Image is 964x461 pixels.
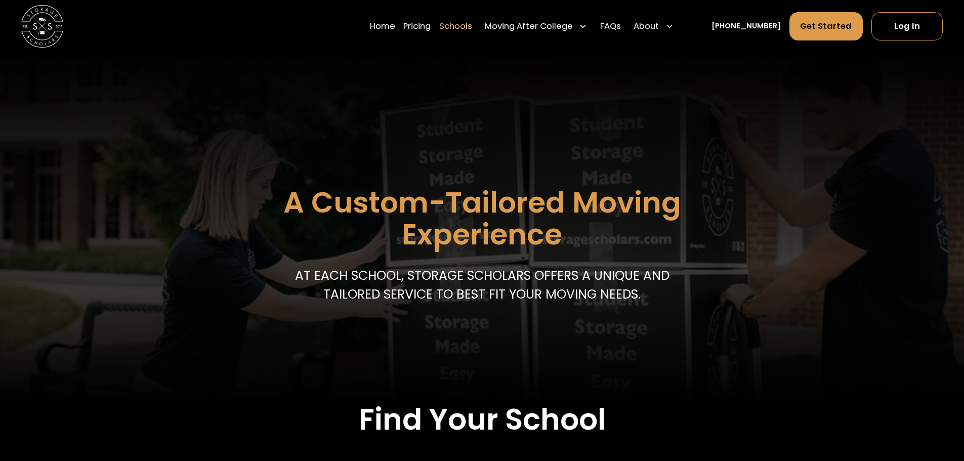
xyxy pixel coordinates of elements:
[403,12,431,41] a: Pricing
[21,5,63,47] img: Storage Scholars main logo
[871,12,943,40] a: Log In
[290,266,674,304] p: At each school, storage scholars offers a unique and tailored service to best fit your Moving needs.
[481,12,592,41] div: Moving After College
[630,12,678,41] div: About
[229,187,735,250] h1: A Custom-Tailored Moving Experience
[600,12,621,41] a: FAQs
[711,21,781,32] a: [PHONE_NUMBER]
[103,402,861,437] h2: Find Your School
[634,20,659,33] div: About
[370,12,395,41] a: Home
[789,12,863,40] a: Get Started
[485,20,573,33] div: Moving After College
[439,12,472,41] a: Schools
